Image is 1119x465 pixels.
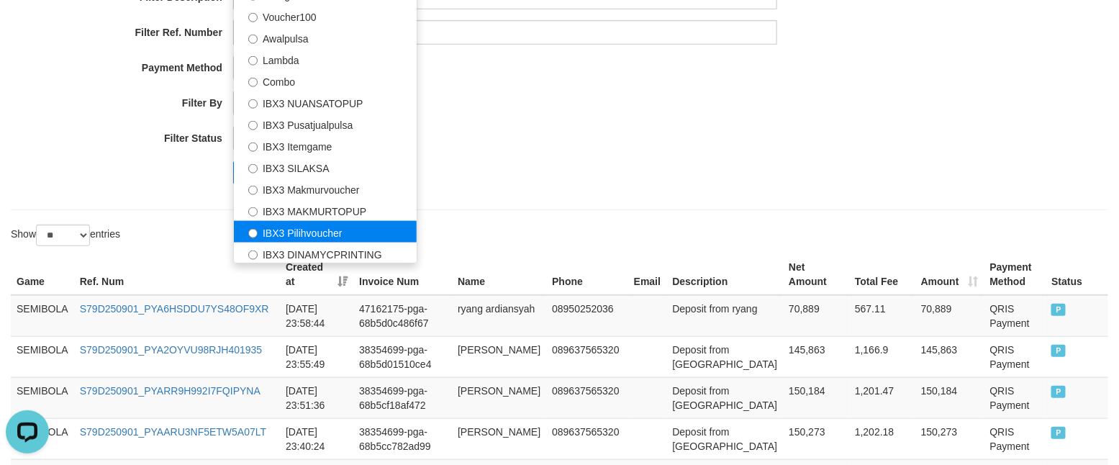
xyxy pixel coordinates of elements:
[248,35,258,44] input: Awalpulsa
[280,377,353,418] td: [DATE] 23:51:36
[11,336,74,377] td: SEMIBOLA
[546,336,628,377] td: 089637565320
[1051,386,1066,398] span: PAID
[1046,254,1108,295] th: Status
[984,336,1046,377] td: QRIS Payment
[546,418,628,459] td: 089637565320
[234,178,417,199] label: IBX3 Makmurvoucher
[280,295,353,337] td: [DATE] 23:58:44
[248,56,258,66] input: Lambda
[248,13,258,22] input: Voucher100
[628,254,667,295] th: Email
[234,199,417,221] label: IBX3 MAKMURTOPUP
[1051,427,1066,439] span: PAID
[234,5,417,27] label: Voucher100
[353,377,452,418] td: 38354699-pga-68b5cf18af472
[80,303,269,315] a: S79D250901_PYA6HSDDU7YS48OF9XR
[248,78,258,87] input: Combo
[234,48,417,70] label: Lambda
[11,377,74,418] td: SEMIBOLA
[849,295,915,337] td: 567.11
[248,229,258,238] input: IBX3 Pilihvoucher
[783,254,849,295] th: Net Amount
[667,418,784,459] td: Deposit from [GEOGRAPHIC_DATA]
[248,121,258,130] input: IBX3 Pusatjualpulsa
[452,295,546,337] td: ryang ardiansyah
[984,418,1046,459] td: QRIS Payment
[234,27,417,48] label: Awalpulsa
[667,336,784,377] td: Deposit from [GEOGRAPHIC_DATA]
[353,254,452,295] th: Invoice Num
[915,418,984,459] td: 150,273
[80,385,261,397] a: S79D250901_PYARR9H992I7FQIPYNA
[667,377,784,418] td: Deposit from [GEOGRAPHIC_DATA]
[353,295,452,337] td: 47162175-pga-68b5d0c486f67
[452,336,546,377] td: [PERSON_NAME]
[849,336,915,377] td: 1,166.9
[11,254,74,295] th: Game
[1051,345,1066,357] span: PAID
[248,99,258,109] input: IBX3 NUANSATOPUP
[667,254,784,295] th: Description
[11,225,120,246] label: Show entries
[546,254,628,295] th: Phone
[248,250,258,260] input: IBX3 DINAMYCPRINTING
[849,254,915,295] th: Total Fee
[915,336,984,377] td: 145,863
[783,295,849,337] td: 70,889
[74,254,280,295] th: Ref. Num
[452,418,546,459] td: [PERSON_NAME]
[915,377,984,418] td: 150,184
[11,295,74,337] td: SEMIBOLA
[36,225,90,246] select: Showentries
[234,113,417,135] label: IBX3 Pusatjualpulsa
[234,135,417,156] label: IBX3 Itemgame
[234,156,417,178] label: IBX3 SILAKSA
[452,377,546,418] td: [PERSON_NAME]
[783,418,849,459] td: 150,273
[667,295,784,337] td: Deposit from ryang
[915,295,984,337] td: 70,889
[849,377,915,418] td: 1,201.47
[353,336,452,377] td: 38354699-pga-68b5d01510ce4
[280,418,353,459] td: [DATE] 23:40:24
[280,254,353,295] th: Created at: activate to sort column ascending
[80,344,262,356] a: S79D250901_PYA2OYVU98RJH401935
[248,186,258,195] input: IBX3 Makmurvoucher
[915,254,984,295] th: Amount: activate to sort column ascending
[248,143,258,152] input: IBX3 Itemgame
[452,254,546,295] th: Name
[6,6,49,49] button: Open LiveChat chat widget
[1051,304,1066,316] span: PAID
[546,295,628,337] td: 08950252036
[234,243,417,264] label: IBX3 DINAMYCPRINTING
[783,336,849,377] td: 145,863
[80,426,266,438] a: S79D250901_PYAARU3NF5ETW5A07LT
[783,377,849,418] td: 150,184
[248,207,258,217] input: IBX3 MAKMURTOPUP
[234,91,417,113] label: IBX3 NUANSATOPUP
[353,418,452,459] td: 38354699-pga-68b5cc782ad99
[849,418,915,459] td: 1,202.18
[984,377,1046,418] td: QRIS Payment
[234,221,417,243] label: IBX3 Pilihvoucher
[984,295,1046,337] td: QRIS Payment
[280,336,353,377] td: [DATE] 23:55:49
[984,254,1046,295] th: Payment Method
[248,164,258,173] input: IBX3 SILAKSA
[234,70,417,91] label: Combo
[546,377,628,418] td: 089637565320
